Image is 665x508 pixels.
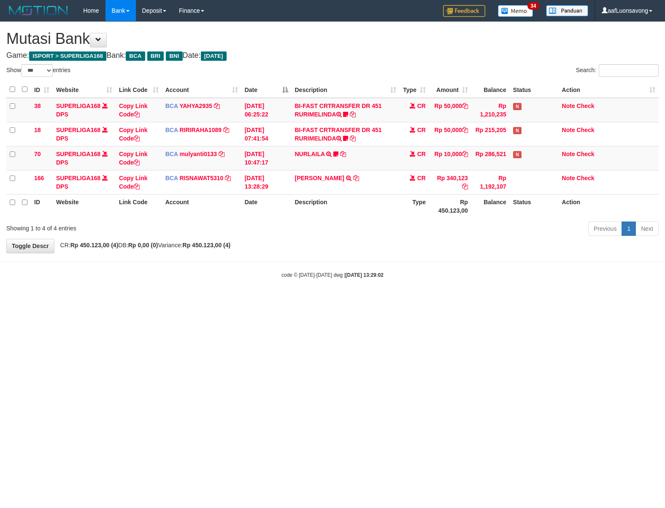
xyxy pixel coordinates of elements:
[119,127,148,142] a: Copy Link Code
[56,175,100,181] a: SUPERLIGA168
[350,111,356,118] a: Copy BI-FAST CRTRANSFER DR 451 RURIMELINDA to clipboard
[21,64,53,77] select: Showentries
[462,127,468,133] a: Copy Rp 50,000 to clipboard
[241,122,292,146] td: [DATE] 07:41:54
[34,175,44,181] span: 166
[6,51,659,60] h4: Game: Bank: Date:
[241,81,292,98] th: Date: activate to sort column descending
[635,222,659,236] a: Next
[223,127,229,133] a: Copy RIRIRAHA1089 to clipboard
[219,151,224,157] a: Copy mulyanti0133 to clipboard
[562,175,575,181] a: Note
[577,103,595,109] a: Check
[292,98,400,122] td: BI-FAST CRTRANSFER DR 451 RURIMELINDA
[292,81,400,98] th: Description: activate to sort column ascending
[599,64,659,77] input: Search:
[165,175,178,181] span: BCA
[241,146,292,170] td: [DATE] 10:47:17
[56,151,100,157] a: SUPERLIGA168
[471,122,510,146] td: Rp 215,205
[179,151,217,157] a: mulyanti0133
[162,194,241,218] th: Account
[70,242,119,249] strong: Rp 450.123,00 (4)
[292,194,400,218] th: Description
[417,103,426,109] span: CR
[577,127,595,133] a: Check
[562,127,575,133] a: Note
[6,64,70,77] label: Show entries
[53,146,116,170] td: DPS
[346,272,384,278] strong: [DATE] 13:29:02
[429,122,471,146] td: Rp 50,000
[34,151,41,157] span: 70
[513,127,522,134] span: Has Note
[577,151,595,157] a: Check
[562,151,575,157] a: Note
[462,183,468,190] a: Copy Rp 340,123 to clipboard
[498,5,533,17] img: Button%20Memo.svg
[295,175,344,181] a: [PERSON_NAME]
[165,127,178,133] span: BCA
[128,242,158,249] strong: Rp 0,00 (0)
[622,222,636,236] a: 1
[400,194,429,218] th: Type
[281,272,384,278] small: code © [DATE]-[DATE] dwg |
[559,81,659,98] th: Action: activate to sort column ascending
[6,221,271,232] div: Showing 1 to 4 of 4 entries
[429,81,471,98] th: Amount: activate to sort column ascending
[417,175,426,181] span: CR
[225,175,231,181] a: Copy RISNAWAT5310 to clipboard
[462,103,468,109] a: Copy Rp 50,000 to clipboard
[241,194,292,218] th: Date
[119,175,148,190] a: Copy Link Code
[429,98,471,122] td: Rp 50,000
[31,194,53,218] th: ID
[350,135,356,142] a: Copy BI-FAST CRTRANSFER DR 451 RURIMELINDA to clipboard
[340,151,346,157] a: Copy NURLAILA to clipboard
[119,151,148,166] a: Copy Link Code
[165,151,178,157] span: BCA
[126,51,145,61] span: BCA
[56,242,231,249] span: CR: DB: Variance:
[429,170,471,194] td: Rp 340,123
[179,103,212,109] a: YAHYA2935
[53,98,116,122] td: DPS
[443,5,485,17] img: Feedback.jpg
[53,170,116,194] td: DPS
[577,175,595,181] a: Check
[116,194,162,218] th: Link Code
[162,81,241,98] th: Account: activate to sort column ascending
[559,194,659,218] th: Action
[6,239,54,253] a: Toggle Descr
[510,81,559,98] th: Status
[34,127,41,133] span: 18
[353,175,359,181] a: Copy YOSI EFENDI to clipboard
[53,81,116,98] th: Website: activate to sort column ascending
[34,103,41,109] span: 38
[29,51,106,61] span: ISPORT > SUPERLIGA168
[179,127,222,133] a: RIRIRAHA1089
[292,122,400,146] td: BI-FAST CRTRANSFER DR 451 RURIMELINDA
[471,170,510,194] td: Rp 1,192,107
[241,98,292,122] td: [DATE] 06:25:22
[201,51,227,61] span: [DATE]
[576,64,659,77] label: Search:
[417,151,426,157] span: CR
[241,170,292,194] td: [DATE] 13:28:29
[166,51,182,61] span: BNI
[417,127,426,133] span: CR
[165,103,178,109] span: BCA
[510,194,559,218] th: Status
[179,175,223,181] a: RISNAWAT5310
[119,103,148,118] a: Copy Link Code
[295,151,325,157] a: NURLAILA
[31,81,53,98] th: ID: activate to sort column ascending
[462,151,468,157] a: Copy Rp 10,000 to clipboard
[513,151,522,158] span: Has Note
[56,127,100,133] a: SUPERLIGA168
[116,81,162,98] th: Link Code: activate to sort column ascending
[588,222,622,236] a: Previous
[429,146,471,170] td: Rp 10,000
[471,81,510,98] th: Balance
[471,194,510,218] th: Balance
